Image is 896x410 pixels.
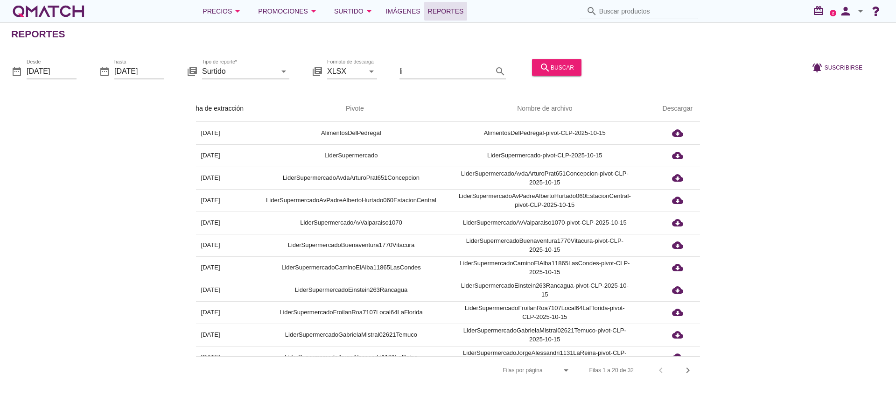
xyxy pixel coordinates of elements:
[399,64,493,78] input: Filtrar por texto
[672,240,683,251] i: cloud_download
[166,234,255,256] td: [DATE]
[203,6,243,17] div: Precios
[804,59,870,76] button: Suscribirse
[386,6,420,17] span: Imágenes
[327,2,382,21] button: Surtido
[255,167,448,189] td: LiderSupermercadoAvdaArturoPrat651Concepcion
[448,167,642,189] td: LiderSupermercadoAvdaArturoPrat651Concepcion-pivot-CLP-2025-10-15
[312,65,323,77] i: library_books
[187,65,198,77] i: library_books
[642,96,713,122] th: Descargar: Not sorted.
[166,279,255,301] td: [DATE]
[382,2,424,21] a: Imágenes
[334,6,375,17] div: Surtido
[672,262,683,273] i: cloud_download
[448,212,642,234] td: LiderSupermercadoAvValparaiso1070-pivot-CLP-2025-10-15
[672,195,683,206] i: cloud_download
[589,366,634,375] div: Filas 1 a 20 de 32
[448,144,642,167] td: LiderSupermercado-pivot-CLP-2025-10-15
[308,6,319,17] i: arrow_drop_down
[855,6,866,17] i: arrow_drop_down
[448,301,642,324] td: LiderSupermercadoFroilanRoa7107Local64LaFlorida-pivot-CLP-2025-10-15
[448,122,642,144] td: AlimentosDelPedregal-pivot-CLP-2025-10-15
[813,5,828,16] i: redeem
[166,324,255,346] td: [DATE]
[532,59,581,76] button: buscar
[166,346,255,368] td: [DATE]
[448,279,642,301] td: LiderSupermercadoEinstein263Rancagua-pivot-CLP-2025-10-15
[202,64,276,78] input: Tipo de reporte*
[448,96,642,122] th: Nombre de archivo: Not sorted.
[166,189,255,212] td: [DATE]
[255,301,448,324] td: LiderSupermercadoFroilanRoa7107Local64LaFlorida
[672,150,683,161] i: cloud_download
[672,329,683,340] i: cloud_download
[258,6,319,17] div: Promociones
[255,346,448,368] td: LiderSupermercadoJorgeAlessandri1131LaReina
[327,64,364,78] input: Formato de descarga
[166,167,255,189] td: [DATE]
[366,65,377,77] i: arrow_drop_down
[448,256,642,279] td: LiderSupermercadoCaminoElAlba11865LasCondes-pivot-CLP-2025-10-15
[599,4,693,19] input: Buscar productos
[166,96,255,122] th: Fecha de extracción: Sorted ascending. Activate to sort descending.
[682,365,693,376] i: chevron_right
[825,63,862,71] span: Suscribirse
[11,27,65,42] h2: Reportes
[166,256,255,279] td: [DATE]
[27,64,77,78] input: Desde
[166,212,255,234] td: [DATE]
[255,122,448,144] td: AlimentosDelPedregal
[255,96,448,122] th: Pivote: Not sorted. Activate to sort ascending.
[672,217,683,228] i: cloud_download
[812,62,825,73] i: notifications_active
[679,362,696,379] button: Next page
[255,234,448,256] td: LiderSupermercadoBuenaventura1770Vitacura
[255,189,448,212] td: LiderSupermercadoAvPadreAlbertoHurtado060EstacionCentral
[255,144,448,167] td: LiderSupermercado
[195,2,251,21] button: Precios
[448,346,642,368] td: LiderSupermercadoJorgeAlessandri1131LaReina-pivot-CLP-2025-10-15
[495,65,506,77] i: search
[539,62,574,73] div: buscar
[836,5,855,18] i: person
[255,324,448,346] td: LiderSupermercadoGabrielaMistral02621Temuco
[672,307,683,318] i: cloud_download
[830,10,836,16] a: 2
[448,189,642,212] td: LiderSupermercadoAvPadreAlbertoHurtado060EstacionCentral-pivot-CLP-2025-10-15
[99,65,110,77] i: date_range
[232,6,243,17] i: arrow_drop_down
[166,144,255,167] td: [DATE]
[586,6,597,17] i: search
[255,279,448,301] td: LiderSupermercadoEinstein263Rancagua
[364,6,375,17] i: arrow_drop_down
[448,324,642,346] td: LiderSupermercadoGabrielaMistral02621Temuco-pivot-CLP-2025-10-15
[428,6,464,17] span: Reportes
[278,65,289,77] i: arrow_drop_down
[672,352,683,363] i: cloud_download
[166,122,255,144] td: [DATE]
[560,365,572,376] i: arrow_drop_down
[251,2,327,21] button: Promociones
[672,172,683,184] i: cloud_download
[672,284,683,296] i: cloud_download
[255,212,448,234] td: LiderSupermercadoAvValparaiso1070
[832,11,834,15] text: 2
[409,357,571,384] div: Filas por página
[11,2,86,21] a: white-qmatch-logo
[114,64,164,78] input: hasta
[539,62,551,73] i: search
[255,256,448,279] td: LiderSupermercadoCaminoElAlba11865LasCondes
[448,234,642,256] td: LiderSupermercadoBuenaventura1770Vitacura-pivot-CLP-2025-10-15
[672,127,683,139] i: cloud_download
[166,301,255,324] td: [DATE]
[11,65,22,77] i: date_range
[424,2,468,21] a: Reportes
